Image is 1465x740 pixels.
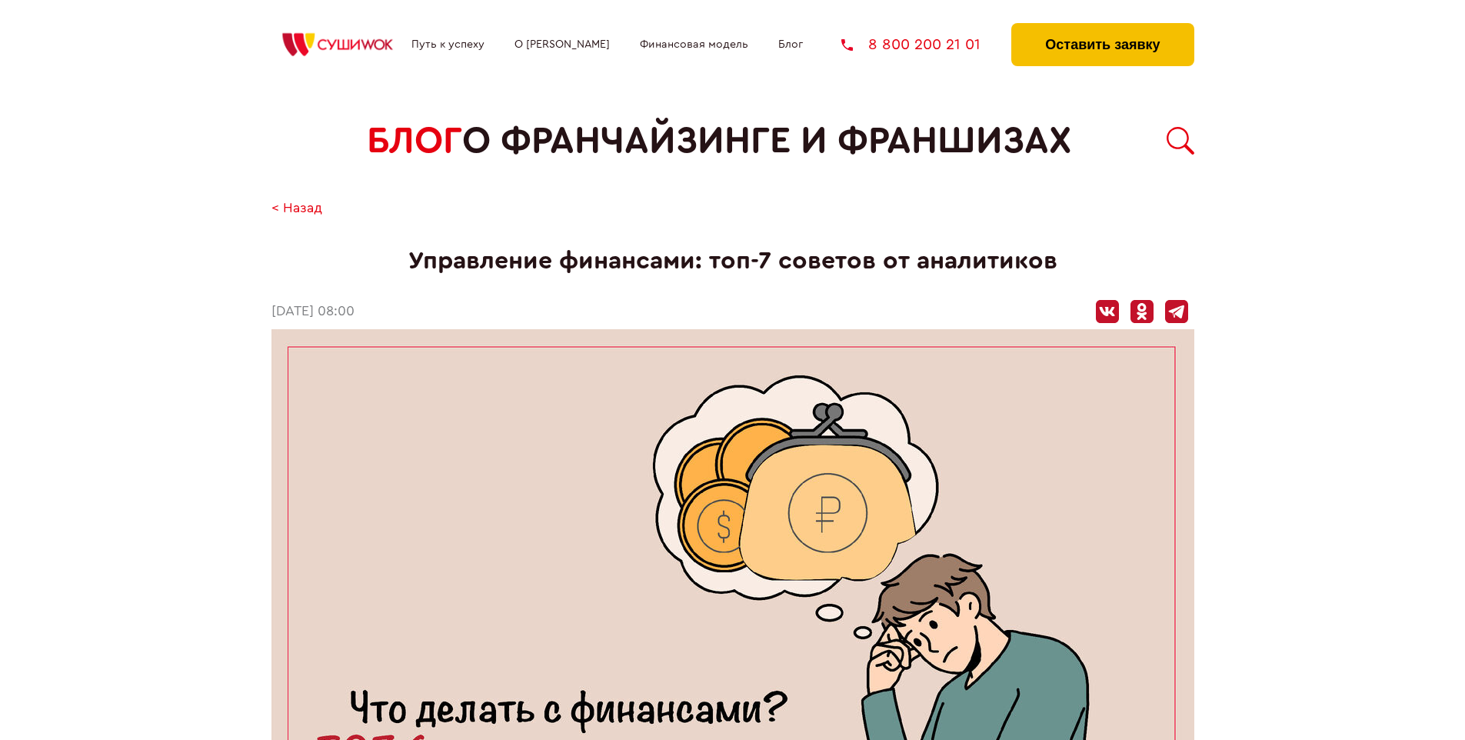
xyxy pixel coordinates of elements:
[841,37,981,52] a: 8 800 200 21 01
[271,247,1194,275] h1: Управление финансами: топ-7 советов от аналитиков
[778,38,803,51] a: Блог
[462,120,1071,162] span: о франчайзинге и франшизах
[271,304,355,320] time: [DATE] 08:00
[868,37,981,52] span: 8 800 200 21 01
[367,120,462,162] span: БЛОГ
[1011,23,1194,66] button: Оставить заявку
[411,38,484,51] a: Путь к успеху
[514,38,610,51] a: О [PERSON_NAME]
[271,201,322,217] a: < Назад
[640,38,748,51] a: Финансовая модель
